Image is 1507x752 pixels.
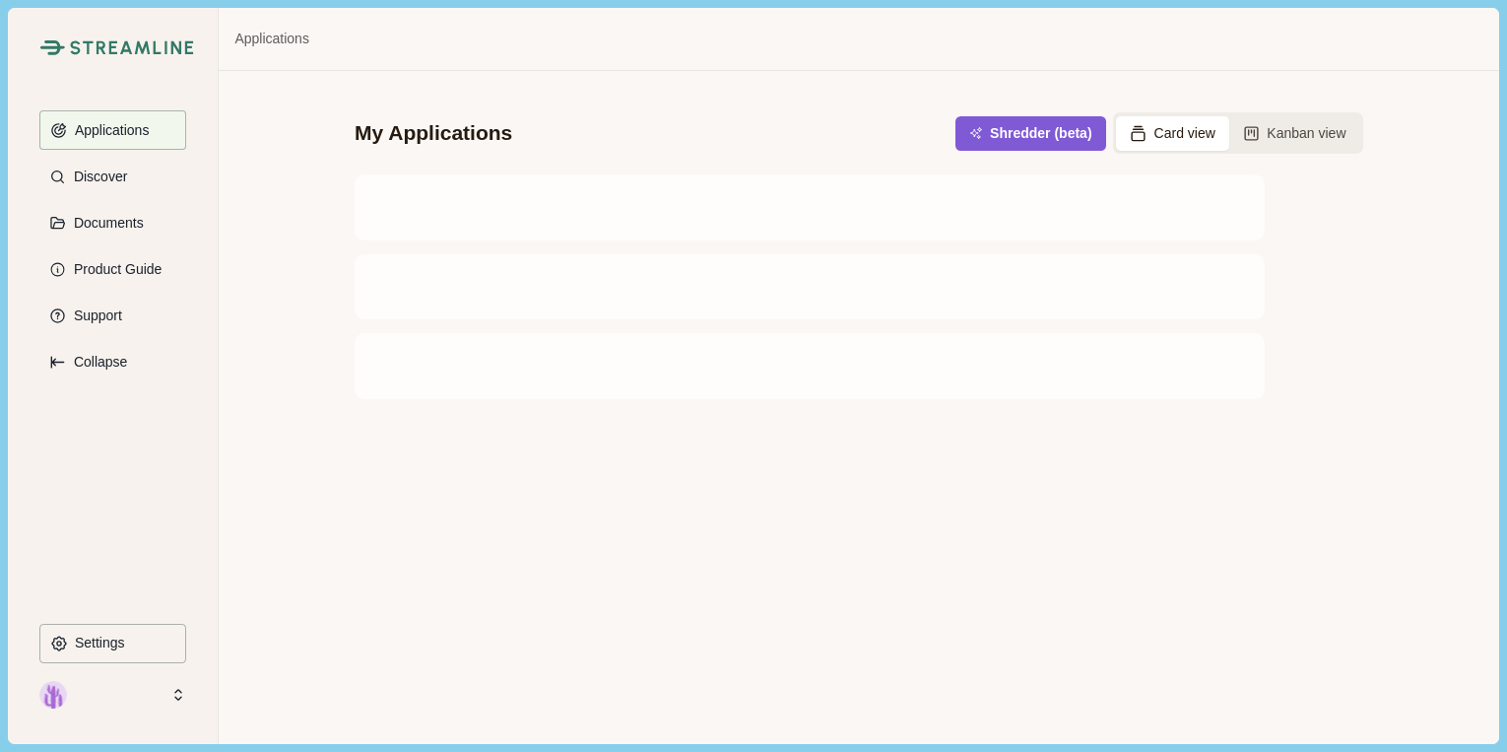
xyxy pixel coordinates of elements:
[39,624,186,663] button: Settings
[39,203,186,242] button: Documents
[68,122,150,139] p: Applications
[67,354,127,371] p: Collapse
[1229,116,1360,151] button: Kanban view
[39,624,186,670] a: Settings
[955,116,1105,151] button: Shredder (beta)
[39,342,186,381] button: Expand
[39,296,186,335] button: Support
[355,119,512,147] div: My Applications
[67,308,122,324] p: Support
[1116,116,1229,151] button: Card view
[39,110,186,150] button: Applications
[68,635,125,651] p: Settings
[39,681,67,709] img: profile picture
[67,261,163,278] p: Product Guide
[39,249,186,289] button: Product Guide
[67,169,127,185] p: Discover
[70,40,194,55] img: Streamline Climate Logo
[39,39,186,55] a: Streamline Climate LogoStreamline Climate Logo
[234,29,309,49] a: Applications
[39,157,186,196] button: Discover
[67,215,144,232] p: Documents
[39,39,64,55] img: Streamline Climate Logo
